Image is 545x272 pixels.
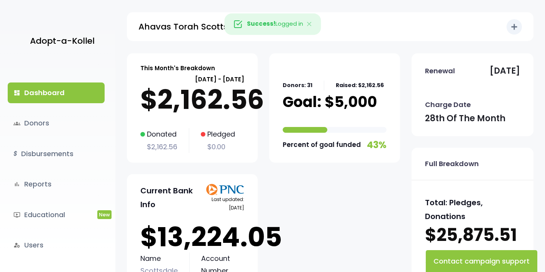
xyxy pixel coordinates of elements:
[507,19,522,35] button: add
[13,120,20,127] span: groups
[13,148,17,160] i: $
[140,84,244,115] p: $2,162.56
[8,174,105,195] a: bar_chartReports
[510,22,519,31] i: add
[140,74,244,84] p: [DATE] - [DATE]
[283,94,377,109] p: Goal: $5,000
[8,143,105,164] a: $Disbursements
[13,181,20,188] i: bar_chart
[206,184,244,195] img: PNClogo.svg
[426,250,537,272] button: Contact campaign support
[140,222,244,252] p: $13,224.05
[201,128,235,140] p: Pledged
[336,81,384,90] p: Raised: $2,162.56
[140,252,178,265] p: Name
[13,89,20,96] i: dashboard
[13,242,20,249] i: manage_accounts
[8,113,105,134] a: groupsDonors
[201,141,235,153] p: $0.00
[490,63,520,79] p: [DATE]
[140,184,201,211] p: Current Bank Info
[425,158,479,170] p: Full Breakdown
[97,210,112,219] span: New
[8,235,105,256] a: manage_accountsUsers
[224,13,321,35] div: Logged in
[247,20,275,28] strong: Success!
[26,22,95,59] a: Adopt-a-Kollel
[13,211,20,218] i: ondemand_video
[140,141,177,153] p: $2,162.56
[425,99,471,111] p: Charge Date
[425,111,505,126] p: 28th of the month
[140,128,177,140] p: Donated
[201,195,244,212] p: Last updated: [DATE]
[367,137,387,153] p: 43%
[8,204,105,225] a: ondemand_videoEducationalNew
[140,63,215,73] p: This Month's Breakdown
[283,139,361,151] p: Percent of goal funded
[425,223,520,247] p: $25,875.51
[425,65,455,77] p: Renewal
[30,33,95,49] p: Adopt-a-Kollel
[138,19,247,35] p: Ahavas Torah Scottsdale
[8,82,105,103] a: dashboardDashboard
[298,14,321,35] button: Close
[283,81,312,90] p: Donors: 31
[425,196,520,223] p: Total: Pledges, Donations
